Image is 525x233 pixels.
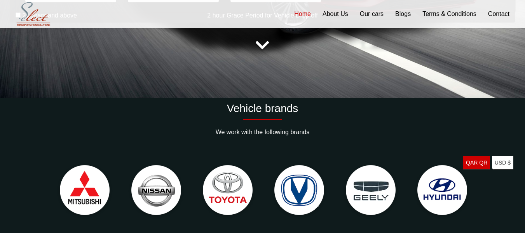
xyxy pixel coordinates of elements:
p: We work with the following brands [10,128,515,137]
a: USD $ [492,156,513,170]
img: Nissan [124,159,188,223]
img: Select Rent a Car [12,1,55,28]
h2: Vehicle brands [10,102,515,115]
img: Geely [339,159,403,223]
img: Hyundai [410,159,474,223]
img: Mitsubishi [53,159,117,223]
a: QAR QR [463,156,490,170]
img: Changan [267,159,331,223]
img: Toyota [196,159,260,223]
